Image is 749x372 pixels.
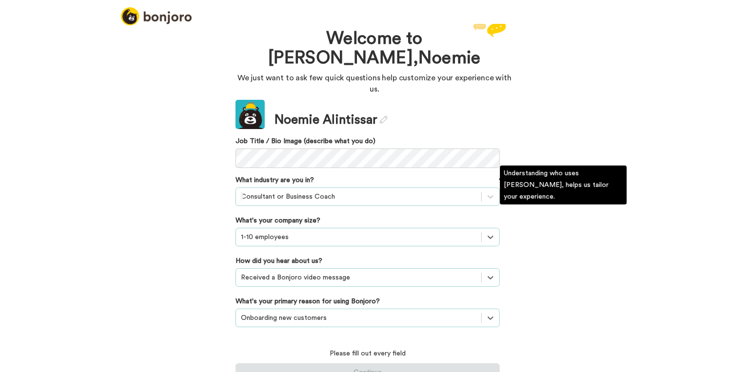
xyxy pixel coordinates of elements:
[236,175,314,185] label: What industry are you in?
[500,166,627,205] div: Understanding who uses [PERSON_NAME], helps us tailor your experience.
[236,256,322,266] label: How did you hear about us?
[121,7,192,25] img: logo_full.png
[275,111,388,129] div: Noemie Alintissar
[236,136,500,146] label: Job Title / Bio Image (describe what you do)
[236,349,500,358] p: Please fill out every field
[236,73,513,95] p: We just want to ask few quick questions help customize your experience with us.
[236,216,320,225] label: What's your company size?
[265,29,484,68] h1: Welcome to [PERSON_NAME], Noemie
[236,297,380,306] label: What's your primary reason for using Bonjoro?
[473,22,506,37] img: reply.svg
